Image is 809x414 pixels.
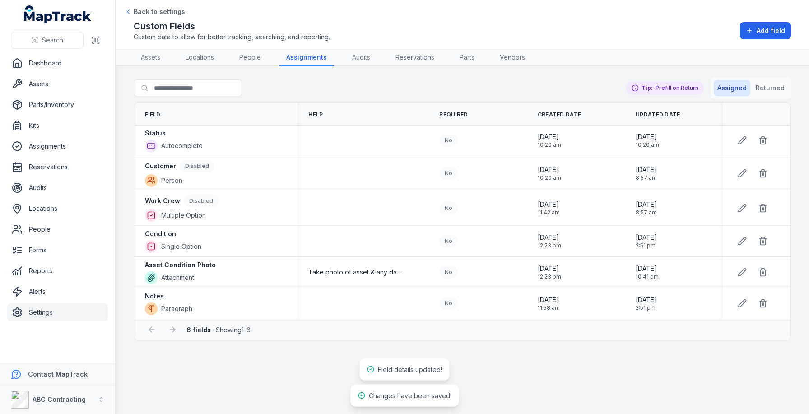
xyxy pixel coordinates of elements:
[125,7,185,16] a: Back to settings
[180,160,214,172] div: Disabled
[308,268,402,277] span: Take photo of asset & any damage
[279,49,334,66] a: Assignments
[439,202,458,214] div: No
[636,111,680,118] span: Updated Date
[636,200,657,216] time: 22/08/2025, 8:57:33 am
[7,241,108,259] a: Forms
[538,132,561,149] time: 20/08/2025, 10:20:34 am
[7,116,108,135] a: Kits
[145,292,164,301] strong: Notes
[161,273,194,282] span: Attachment
[369,392,451,400] span: Changes have been saved!
[7,96,108,114] a: Parts/Inventory
[636,242,657,249] span: 2:51 pm
[636,295,657,304] span: [DATE]
[161,304,192,313] span: Paragraph
[636,233,657,242] span: [DATE]
[538,174,561,181] span: 10:20 am
[7,54,108,72] a: Dashboard
[7,158,108,176] a: Reservations
[11,32,84,49] button: Search
[757,26,785,35] span: Add field
[636,273,659,280] span: 10:41 pm
[134,49,167,66] a: Assets
[538,165,561,174] span: [DATE]
[161,141,203,150] span: Autocomplete
[184,195,219,207] div: Disabled
[161,242,201,251] span: Single Option
[7,283,108,301] a: Alerts
[636,141,659,149] span: 10:20 am
[538,209,560,216] span: 11:42 am
[145,111,161,118] span: Field
[636,264,659,273] span: [DATE]
[145,162,176,171] strong: Customer
[134,7,185,16] span: Back to settings
[636,264,659,280] time: 22/09/2025, 10:41:53 pm
[345,49,377,66] a: Audits
[145,229,176,238] strong: Condition
[7,303,108,321] a: Settings
[636,295,657,312] time: 02/06/2025, 2:51:03 pm
[439,111,468,118] span: Required
[714,80,750,96] button: Assigned
[538,273,561,280] span: 12:23 pm
[439,235,458,247] div: No
[134,20,330,33] h2: Custom Fields
[636,174,657,181] span: 8:57 am
[145,129,166,138] strong: Status
[538,264,561,273] span: [DATE]
[439,134,458,147] div: No
[636,209,657,216] span: 8:57 am
[24,5,92,23] a: MapTrack
[538,200,560,216] time: 19/03/2025, 11:42:03 am
[145,196,180,205] strong: Work Crew
[232,49,268,66] a: People
[161,176,182,185] span: Person
[28,370,88,378] strong: Contact MapTrack
[493,49,532,66] a: Vendors
[740,22,791,39] button: Add field
[308,111,323,118] span: Help
[538,242,561,249] span: 12:23 pm
[378,366,442,373] span: Field details updated!
[636,233,657,249] time: 02/06/2025, 2:51:03 pm
[538,304,560,312] span: 11:58 am
[538,200,560,209] span: [DATE]
[7,220,108,238] a: People
[7,262,108,280] a: Reports
[538,264,561,280] time: 14/08/2024, 12:23:59 pm
[538,165,561,181] time: 20/08/2025, 10:20:43 am
[134,33,330,42] span: Custom data to allow for better tracking, searching, and reporting.
[7,200,108,218] a: Locations
[538,233,561,242] span: [DATE]
[439,297,458,310] div: No
[636,132,659,141] span: [DATE]
[452,49,482,66] a: Parts
[42,36,63,45] span: Search
[636,304,657,312] span: 2:51 pm
[178,49,221,66] a: Locations
[636,165,657,181] time: 22/08/2025, 8:57:40 am
[636,165,657,174] span: [DATE]
[636,200,657,209] span: [DATE]
[439,167,458,180] div: No
[538,132,561,141] span: [DATE]
[752,80,788,96] button: Returned
[538,295,560,312] time: 04/09/2024, 11:58:40 am
[636,132,659,149] time: 20/08/2025, 10:20:34 am
[439,266,458,279] div: No
[33,395,86,403] strong: ABC Contracting
[538,141,561,149] span: 10:20 am
[186,326,211,334] strong: 6 fields
[7,179,108,197] a: Audits
[186,326,251,334] span: · Showing 1 - 6
[538,295,560,304] span: [DATE]
[626,82,704,94] div: Prefill on Return
[145,260,216,270] strong: Asset Condition Photo
[538,233,561,249] time: 14/08/2024, 12:23:44 pm
[161,211,206,220] span: Multiple Option
[7,75,108,93] a: Assets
